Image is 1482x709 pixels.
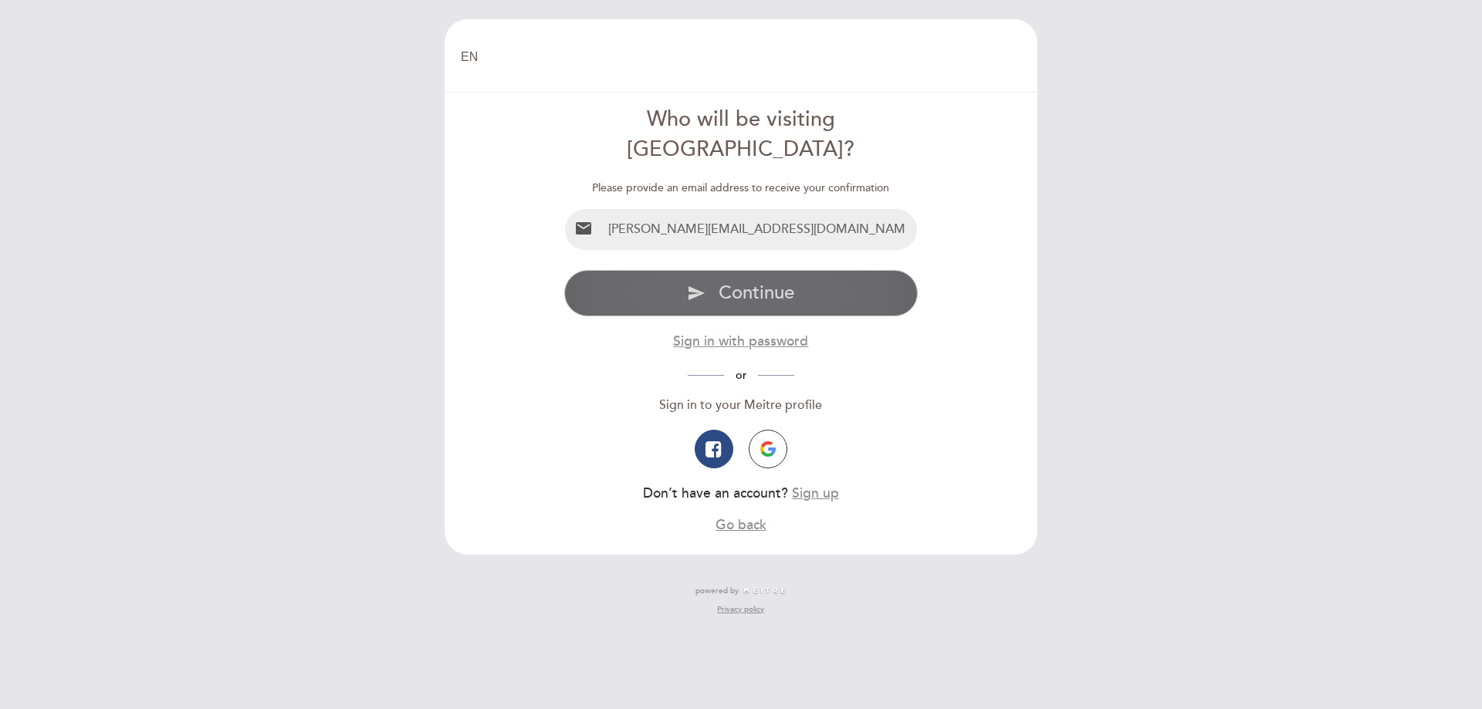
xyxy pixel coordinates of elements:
[643,485,788,501] span: Don’t have an account?
[760,441,776,457] img: icon-google.png
[564,105,919,165] div: Who will be visiting [GEOGRAPHIC_DATA]?
[695,586,787,596] a: powered by
[602,209,918,250] input: Email
[719,282,794,304] span: Continue
[687,284,705,302] i: send
[695,586,739,596] span: powered by
[743,587,787,595] img: MEITRE
[792,484,839,503] button: Sign up
[717,604,764,615] a: Privacy policy
[564,397,919,414] div: Sign in to your Meitre profile
[564,181,919,196] div: Please provide an email address to receive your confirmation
[673,332,808,351] button: Sign in with password
[716,515,766,535] button: Go back
[724,369,758,382] span: or
[564,270,919,316] button: send Continue
[574,219,593,238] i: email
